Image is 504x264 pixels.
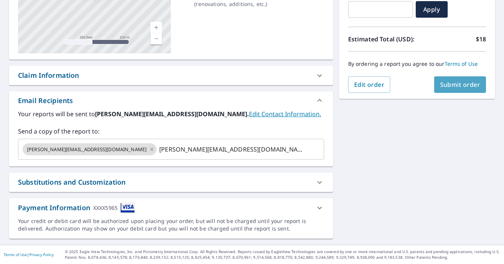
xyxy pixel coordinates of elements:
button: Submit order [434,76,486,93]
div: Claim Information [9,66,333,85]
div: Your credit or debit card will be authorized upon placing your order, but will not be charged unt... [18,217,324,232]
span: [PERSON_NAME][EMAIL_ADDRESS][DOMAIN_NAME] [23,146,151,153]
p: $18 [476,35,486,44]
div: Email Recipients [18,96,73,106]
p: | [4,252,54,257]
label: Your reports will be sent to [18,109,324,118]
button: Apply [416,1,448,18]
div: XXXX5965 [93,203,118,213]
p: © 2025 Eagle View Technologies, Inc. and Pictometry International Corp. All Rights Reserved. Repo... [65,249,500,260]
img: cardImage [121,203,135,213]
div: Substitutions and Customization [18,177,126,187]
div: Email Recipients [9,91,333,109]
a: Current Level 17, Zoom In [151,22,162,33]
span: Apply [422,5,442,14]
div: Payment InformationXXXX5965cardImage [9,198,333,217]
a: Terms of Use [445,60,478,67]
b: [PERSON_NAME][EMAIL_ADDRESS][DOMAIN_NAME]. [95,110,249,118]
label: Send a copy of the report to: [18,127,324,136]
a: Terms of Use [4,252,27,257]
span: Edit order [354,80,385,89]
div: Payment Information [18,203,135,213]
div: [PERSON_NAME][EMAIL_ADDRESS][DOMAIN_NAME] [23,143,157,155]
a: Current Level 17, Zoom Out [151,33,162,44]
p: Estimated Total (USD): [348,35,417,44]
a: Privacy Policy [29,252,54,257]
p: By ordering a report you agree to our [348,61,486,67]
span: Submit order [440,80,480,89]
a: EditContactInfo [249,110,321,118]
div: Substitutions and Customization [9,173,333,192]
div: Claim Information [18,70,79,80]
button: Edit order [348,76,391,93]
